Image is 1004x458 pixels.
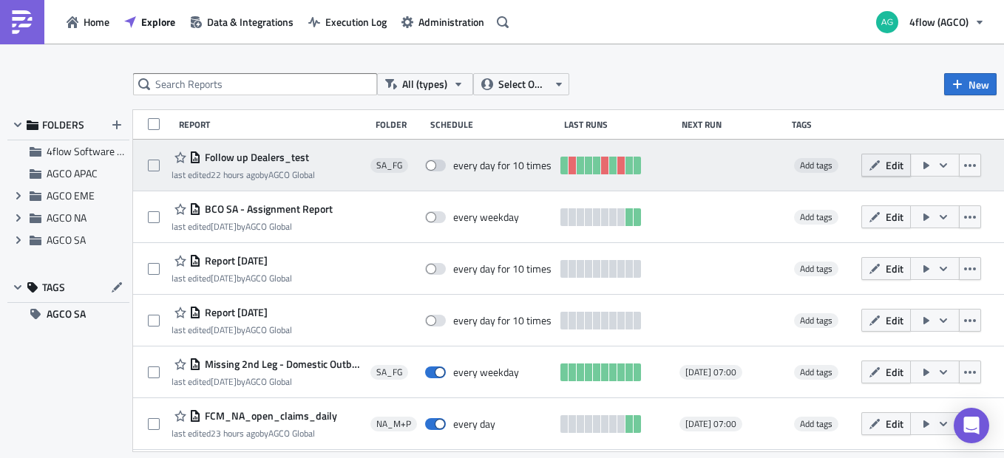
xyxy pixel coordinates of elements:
button: Execution Log [301,10,394,33]
button: Home [59,10,117,33]
span: Add tags [800,313,832,327]
span: 4flow (AGCO) [909,14,969,30]
span: FCM_NA_open_claims_daily [201,409,337,423]
span: Execution Log [325,14,387,30]
input: Search Reports [133,73,377,95]
span: New [969,77,989,92]
button: Edit [861,205,911,228]
button: Edit [861,360,911,383]
span: Edit [886,312,903,328]
button: Edit [861,412,911,435]
span: AGCO NA [47,210,87,225]
span: Add tags [800,262,832,276]
button: Explore [117,10,183,33]
span: Administration [418,14,484,30]
span: Edit [886,209,903,225]
span: Add tags [794,262,838,276]
div: last edited by AGCO Global [172,376,362,387]
img: PushMetrics [10,10,34,34]
span: AGCO SA [47,303,86,325]
span: Edit [886,364,903,380]
div: last edited by AGCO Global [172,169,315,180]
div: every day [453,417,495,431]
button: New [944,73,997,95]
div: last edited by AGCO Global [172,273,292,284]
button: Edit [861,154,911,177]
button: AGCO SA [7,303,129,325]
button: Select Owner [473,73,569,95]
button: Edit [861,309,911,332]
div: every weekday [453,366,519,379]
span: Data & Integrations [207,14,294,30]
div: every weekday [453,211,519,224]
span: All (types) [402,76,447,92]
div: last edited by AGCO Global [172,324,292,335]
span: Add tags [800,417,832,431]
span: AGCO SA [47,232,86,247]
span: Edit [886,416,903,431]
span: Add tags [794,417,838,431]
div: Schedule [430,119,557,130]
img: Avatar [875,10,900,35]
span: Explore [141,14,175,30]
time: 2025-09-25T12:42:31Z [211,219,237,233]
div: Tags [792,119,855,130]
span: [DATE] 07:00 [685,418,736,430]
div: last edited by AGCO Global [172,221,333,232]
span: Report 2025-09-24 [201,306,268,319]
span: Select Owner [498,76,548,92]
span: Report 2025-09-24 [201,254,268,267]
time: 2025-09-12T18:33:12Z [211,375,237,389]
div: Next Run [682,119,784,130]
button: 4flow (AGCO) [867,6,993,38]
span: Add tags [794,210,838,225]
span: Follow up Dealers_test [201,151,309,164]
span: 4flow Software KAM [47,143,138,159]
span: BCO SA - Assignment Report [201,202,333,216]
div: Folder [376,119,423,130]
span: NA_M+P [376,418,411,430]
span: Add tags [794,158,838,173]
span: Home [84,14,109,30]
time: 2025-09-29T17:09:18Z [211,426,260,440]
div: every day for 10 times [453,262,552,276]
button: All (types) [377,73,473,95]
time: 2025-09-24T19:19:03Z [211,271,237,285]
div: every day for 10 times [453,314,552,327]
span: SA_FG [376,160,402,171]
span: Edit [886,157,903,173]
span: FOLDERS [42,118,84,131]
div: Open Intercom Messenger [954,408,989,443]
time: 2025-09-24T11:46:53Z [211,323,237,337]
button: Administration [394,10,492,33]
div: Report [179,119,368,130]
div: every day for 10 times [453,159,552,172]
div: Last Runs [564,119,674,130]
span: Add tags [800,210,832,224]
span: AGCO APAC [47,165,98,181]
span: Add tags [794,313,838,328]
span: Add tags [800,158,832,172]
span: Add tags [794,365,838,380]
span: Missing 2nd Leg - Domestic Outbound [201,358,362,371]
button: Data & Integrations [183,10,301,33]
span: [DATE] 07:00 [685,366,736,378]
button: Edit [861,257,911,280]
div: last edited by AGCO Global [172,428,337,439]
span: Edit [886,261,903,276]
time: 2025-09-29T18:49:41Z [211,168,260,182]
span: AGCO EME [47,188,95,203]
span: SA_FG [376,366,402,378]
span: Add tags [800,365,832,379]
span: TAGS [42,281,65,294]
